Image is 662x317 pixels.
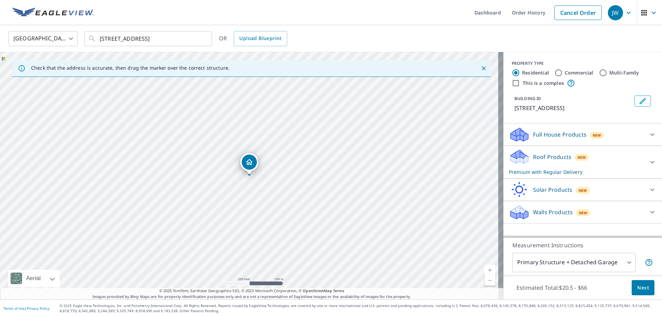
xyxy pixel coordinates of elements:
label: This is a complex [523,80,564,87]
button: Close [479,64,488,73]
div: Primary Structure + Detached Garage [512,253,636,272]
p: Check that the address is accurate, then drag the marker over the correct structure. [31,65,230,71]
a: Terms [333,288,344,293]
p: [STREET_ADDRESS] [514,104,632,112]
img: EV Logo [12,8,94,18]
p: Walls Products [533,208,573,216]
div: Roof ProductsNewPremium with Regular Delivery [509,149,656,176]
div: Aerial [24,270,43,287]
a: Cancel Order [554,6,602,20]
p: Measurement Instructions [512,241,653,249]
p: Premium with Regular Delivery [509,168,644,176]
a: Terms of Use [3,306,25,311]
div: Dropped pin, building 1, Residential property, 23 Galway Pl Spring, TX 77382 [240,153,258,175]
div: Full House ProductsNew [509,126,656,143]
button: Next [632,280,654,296]
p: Estimated Total: $20.5 - $66 [511,280,593,295]
span: New [578,155,586,160]
a: Upload Blueprint [234,31,287,46]
p: © 2025 Eagle View Technologies, Inc. and Pictometry International Corp. All Rights Reserved. Repo... [60,303,659,314]
label: Multi-Family [609,69,639,76]
div: Walls ProductsNew [509,204,656,220]
span: New [579,210,588,216]
div: [GEOGRAPHIC_DATA] [9,29,78,48]
input: Search by address or latitude-longitude [100,29,198,48]
span: © 2025 TomTom, Earthstar Geographics SIO, © 2025 Microsoft Corporation, © [159,288,344,294]
label: Commercial [565,69,593,76]
p: Full House Products [533,130,586,139]
a: Privacy Policy [27,306,49,311]
div: OR [219,31,287,46]
a: OpenStreetMap [303,288,332,293]
p: | [3,306,49,310]
span: New [593,132,601,138]
span: New [579,188,587,193]
a: Current Level 17, Zoom Out [485,275,495,286]
div: Solar ProductsNew [509,181,656,198]
p: Solar Products [533,186,572,194]
p: Roof Products [533,153,571,161]
a: Current Level 17, Zoom In [485,265,495,275]
span: Next [637,284,649,292]
p: BUILDING ID [514,96,541,101]
button: Edit building 1 [634,96,651,107]
label: Residential [522,69,549,76]
div: PROPERTY TYPE [512,60,654,67]
span: Upload Blueprint [239,34,281,43]
div: JW [608,5,623,20]
div: Aerial [8,270,60,287]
